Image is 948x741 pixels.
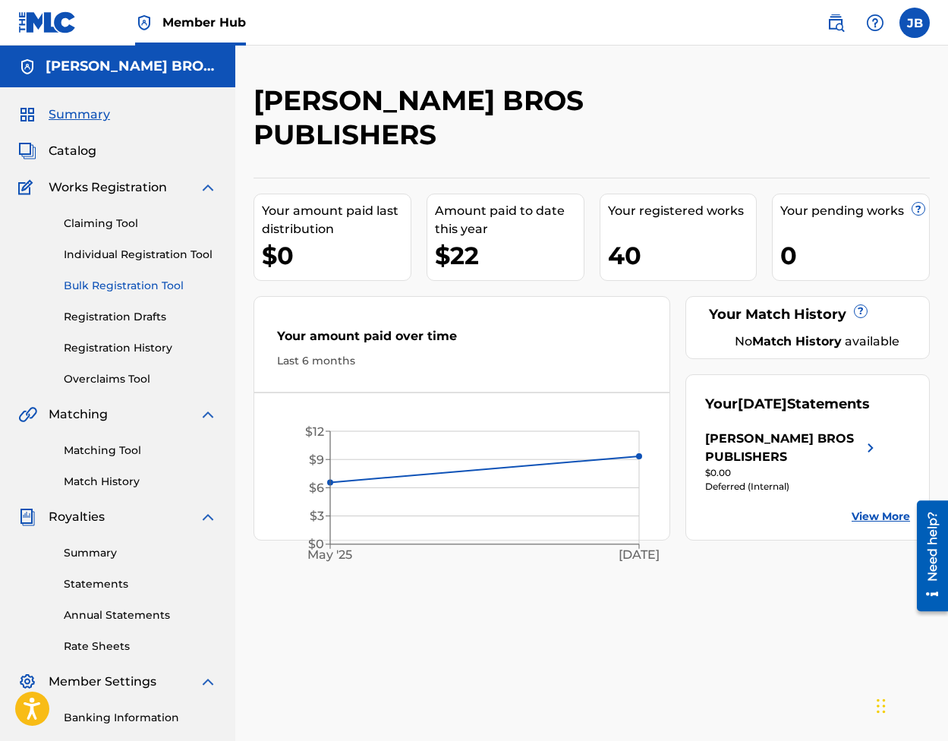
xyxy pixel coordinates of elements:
a: Summary [64,545,217,561]
span: Catalog [49,142,96,160]
a: Overclaims Tool [64,371,217,387]
a: Registration History [64,340,217,356]
div: 0 [780,238,929,273]
div: Deferred (Internal) [705,480,879,493]
a: Statements [64,576,217,592]
div: 40 [608,238,757,273]
div: Your amount paid over time [277,327,647,353]
a: [PERSON_NAME] BROS PUBLISHERSright chevron icon$0.00Deferred (Internal) [705,430,879,493]
img: right chevron icon [861,430,880,466]
tspan: $9 [309,452,324,467]
tspan: [DATE] [619,547,660,562]
a: Match History [64,474,217,490]
span: ? [855,305,867,317]
span: ? [912,203,924,215]
a: SummarySummary [18,106,110,124]
tspan: $3 [310,509,324,523]
img: Royalties [18,508,36,526]
div: Your Statements [705,394,870,415]
tspan: $0 [308,537,324,551]
img: expand [199,178,217,197]
tspan: $12 [305,424,324,439]
div: Your amount paid last distribution [262,202,411,238]
strong: Match History [752,334,842,348]
span: Matching [49,405,108,424]
a: Individual Registration Tool [64,247,217,263]
div: $0.00 [705,466,879,480]
span: [DATE] [738,396,787,412]
a: Matching Tool [64,443,217,459]
div: Amount paid to date this year [435,202,584,238]
tspan: May '25 [308,547,353,562]
img: expand [199,673,217,691]
div: Help [860,8,890,38]
div: No available [724,333,910,351]
span: Royalties [49,508,105,526]
div: Your pending works [780,202,929,220]
img: Summary [18,106,36,124]
iframe: Resource Center [905,494,948,616]
a: Bulk Registration Tool [64,278,217,294]
a: Claiming Tool [64,216,217,232]
div: $22 [435,238,584,273]
div: [PERSON_NAME] BROS PUBLISHERS [705,430,861,466]
a: View More [852,509,910,525]
img: expand [199,508,217,526]
h5: BROOKS BROS PUBLISHERS [46,58,217,75]
a: Rate Sheets [64,639,217,654]
a: CatalogCatalog [18,142,96,160]
img: Member Settings [18,673,36,691]
img: search [827,14,845,32]
img: help [866,14,884,32]
img: Catalog [18,142,36,160]
div: Your registered works [608,202,757,220]
img: Accounts [18,58,36,76]
div: Last 6 months [277,353,647,369]
a: Public Search [820,8,851,38]
img: Works Registration [18,178,38,197]
span: Member Hub [162,14,246,31]
div: Drag [877,683,886,729]
a: Banking Information [64,710,217,726]
tspan: $6 [309,481,324,495]
span: Member Settings [49,673,156,691]
div: Your Match History [705,304,910,325]
span: Summary [49,106,110,124]
div: User Menu [899,8,930,38]
img: Matching [18,405,37,424]
img: expand [199,405,217,424]
span: Works Registration [49,178,167,197]
a: Annual Statements [64,607,217,623]
iframe: Chat Widget [872,668,948,741]
img: MLC Logo [18,11,77,33]
div: $0 [262,238,411,273]
a: Registration Drafts [64,309,217,325]
h2: [PERSON_NAME] BROS PUBLISHERS [254,84,774,152]
img: Top Rightsholder [135,14,153,32]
